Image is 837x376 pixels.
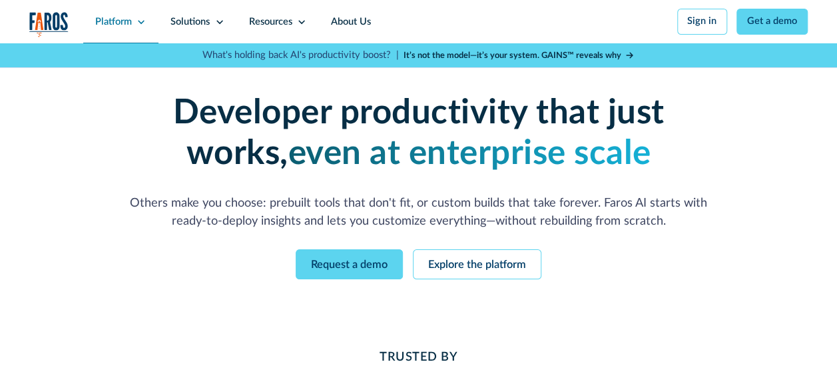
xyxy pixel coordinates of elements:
[677,9,727,34] a: Sign in
[170,15,210,29] div: Solutions
[127,348,710,366] h2: Trusted By
[29,12,68,37] a: home
[29,12,68,37] img: Logo of the analytics and reporting company Faros.
[736,9,807,34] a: Get a demo
[413,249,541,279] a: Explore the platform
[404,49,635,62] a: It’s not the model—it’s your system. GAINS™ reveals why
[296,249,403,279] a: Request a demo
[127,194,710,231] p: Others make you choose: prebuilt tools that don't fit, or custom builds that take forever. Faros ...
[249,15,292,29] div: Resources
[172,96,664,171] strong: Developer productivity that just works,
[288,137,651,171] strong: even at enterprise scale
[404,51,621,59] strong: It’s not the model—it’s your system. GAINS™ reveals why
[95,15,132,29] div: Platform
[202,48,399,63] p: What's holding back AI's productivity boost? |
